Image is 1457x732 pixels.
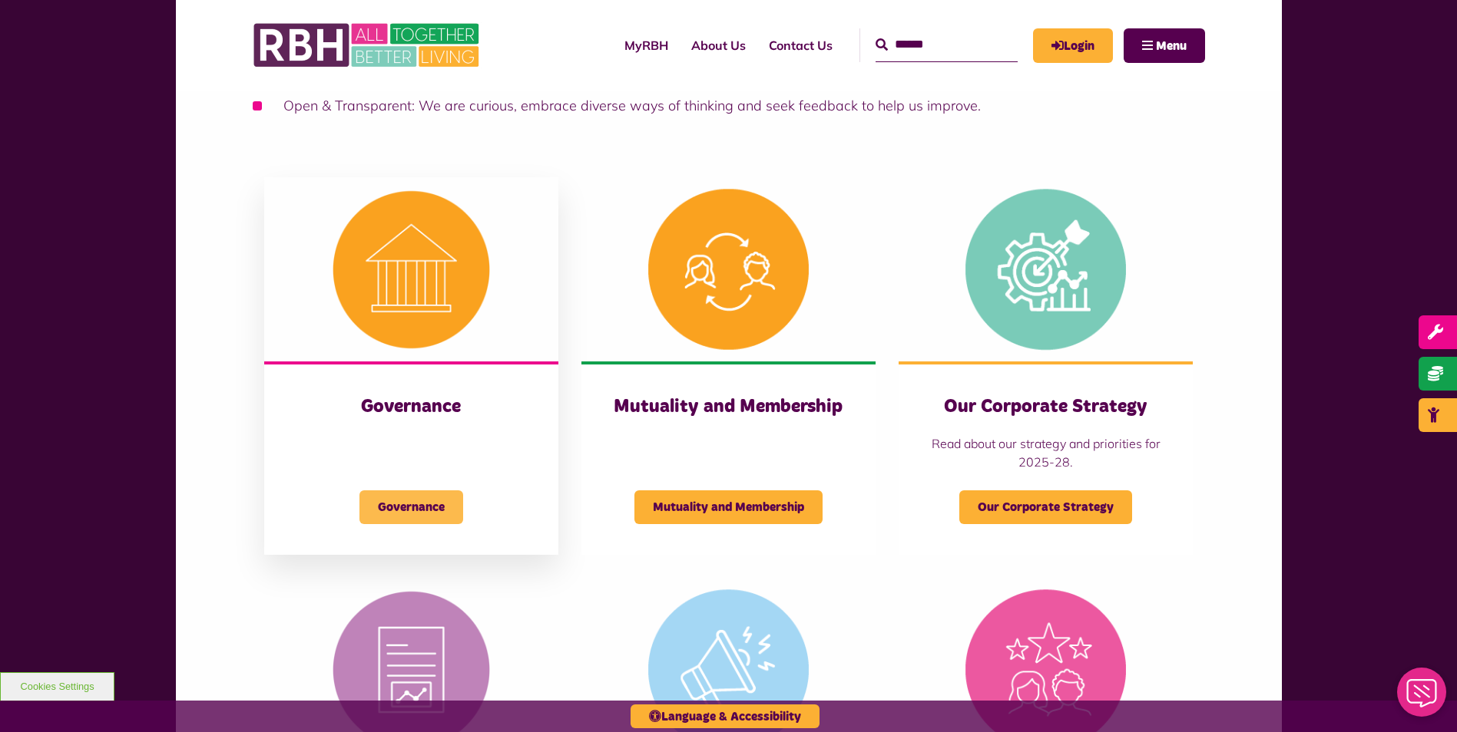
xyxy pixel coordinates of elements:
h3: Our Corporate Strategy [929,395,1162,419]
button: Navigation [1124,28,1205,63]
button: Language & Accessibility [631,704,820,728]
a: MyRBH [613,25,680,66]
img: Corporate Strategy [899,177,1193,361]
a: MyRBH [1033,28,1113,63]
span: Mutuality and Membership [634,490,823,524]
span: Governance [359,490,463,524]
h3: Mutuality and Membership [612,395,845,419]
img: Governance [264,177,558,361]
a: Mutuality and Membership Mutuality and Membership [581,177,876,555]
h3: Governance [295,395,528,419]
span: Menu [1156,40,1187,52]
span: Our Corporate Strategy [959,490,1132,524]
a: About Us [680,25,757,66]
li: Open & Transparent: We are curious, embrace diverse ways of thinking and seek feedback to help us... [253,95,1205,116]
img: Mutuality [581,177,876,361]
a: Governance Governance [264,177,558,555]
a: Contact Us [757,25,844,66]
iframe: Netcall Web Assistant for live chat [1388,663,1457,732]
a: Our Corporate Strategy Read about our strategy and priorities for 2025-28. Our Corporate Strategy [899,177,1193,555]
input: Search [876,28,1018,61]
p: Read about our strategy and priorities for 2025-28. [929,434,1162,471]
img: RBH [253,15,483,75]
